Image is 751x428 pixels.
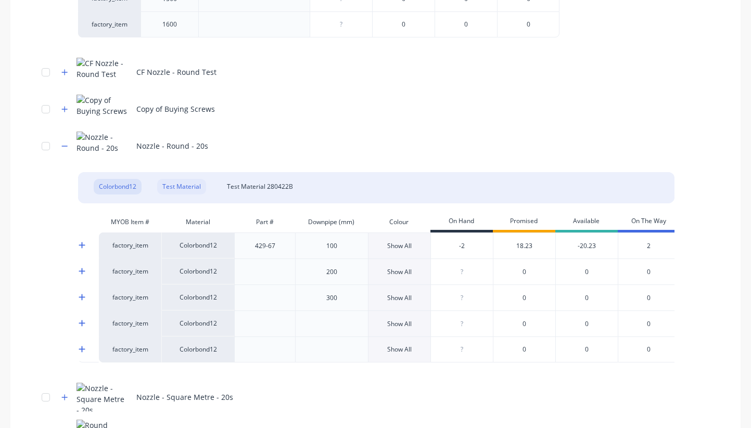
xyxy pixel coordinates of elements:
[555,284,618,310] div: 0
[161,232,234,258] div: Colorbond12
[497,11,559,37] div: 0
[78,11,141,37] div: factory_item
[368,212,430,232] div: Colour
[295,232,368,258] div: 100
[387,345,412,354] div: Show All
[618,258,680,284] div: 0
[387,319,412,329] div: Show All
[387,267,412,277] div: Show All
[161,336,234,362] div: Colorbond12
[161,212,234,232] div: Material
[99,310,161,336] div: factory_item
[161,284,234,310] div: Colorbond12
[431,233,493,259] div: -2
[161,310,234,336] div: Colorbond12
[493,284,555,310] div: 0
[161,258,234,284] div: Colorbond12
[435,11,497,37] div: 0
[431,311,493,337] div: ?
[555,212,618,232] div: Available
[555,336,618,362] div: 0
[493,212,555,232] div: Promised
[493,232,555,258] div: 18.23
[234,212,295,232] div: Part #
[387,293,412,303] div: Show All
[618,284,680,310] div: 0
[430,212,493,232] div: On Hand
[618,336,680,362] div: 0
[431,336,493,362] div: ?
[618,232,680,258] div: 2
[618,212,680,232] div: On The Way
[555,232,618,258] div: -20.23
[555,258,618,284] div: 0
[234,232,295,258] div: 429-67
[295,284,368,310] div: 300
[493,258,555,284] div: 0
[99,258,161,284] div: factory_item
[99,232,161,258] div: factory_item
[222,179,298,194] div: Test Material 280422B
[387,241,412,251] div: Show All
[493,310,555,336] div: 0
[431,259,493,285] div: ?
[493,336,555,362] div: 0
[99,212,161,232] div: MYOB Item #
[555,310,618,336] div: 0
[94,179,142,194] div: Colorbond12
[310,11,372,37] div: ?
[99,284,161,310] div: factory_item
[295,212,368,232] div: Downpipe (mm)
[157,179,206,194] div: Test Material
[99,336,161,362] div: factory_item
[141,11,198,37] div: 1600
[295,258,368,284] div: 200
[618,310,680,336] div: 0
[431,285,493,311] div: ?
[372,11,435,37] div: 0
